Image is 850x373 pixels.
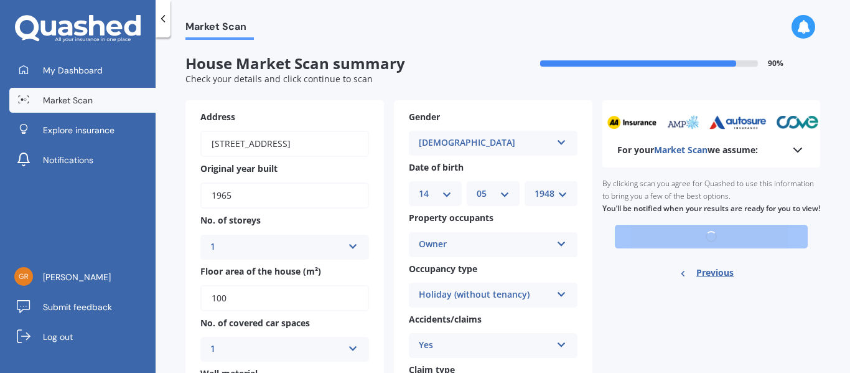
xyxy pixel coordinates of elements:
[43,64,103,77] span: My Dashboard
[654,144,708,156] span: Market Scan
[200,163,278,174] span: Original year built
[409,161,464,173] span: Date of birth
[43,124,114,136] span: Explore insurance
[200,111,235,123] span: Address
[43,331,73,343] span: Log out
[200,317,310,329] span: No. of covered car spaces
[797,115,849,130] img: provident_sm.webp
[43,271,111,283] span: [PERSON_NAME]
[9,118,156,143] a: Explore insurance
[723,115,788,130] img: trademe_sm.png
[419,136,551,151] div: [DEMOGRAPHIC_DATA]
[185,55,503,73] span: House Market Scan summary
[617,144,758,156] b: For your we assume:
[210,240,343,255] div: 1
[9,88,156,113] a: Market Scan
[768,59,783,68] span: 90 %
[409,212,493,224] span: Property occupants
[210,342,343,357] div: 1
[9,265,156,290] a: [PERSON_NAME]
[43,301,112,313] span: Submit feedback
[200,215,261,227] span: No. of storeys
[9,148,156,172] a: Notifications
[419,237,551,252] div: Owner
[419,338,551,353] div: Yes
[602,168,820,225] div: By clicking scan you agree for Quashed to use this information to bring you a few of the best opt...
[9,58,156,83] a: My Dashboard
[602,203,820,214] b: You’ll be notified when your results are ready for you to view!
[185,73,373,85] span: Check your details and click continue to scan
[43,154,93,166] span: Notifications
[409,263,477,275] span: Occupancy type
[409,313,482,325] span: Accidents/claims
[14,267,33,286] img: 55da4af09b3283eb830873fb63eb3dab
[200,285,369,311] input: Enter floor area
[409,111,440,123] span: Gender
[9,324,156,349] a: Log out
[696,263,734,282] span: Previous
[646,115,714,130] img: assurant_sm.webp
[419,288,551,303] div: Holiday (without tenancy)
[200,265,321,277] span: Floor area of the house (m²)
[43,94,93,106] span: Market Scan
[185,21,254,37] span: Market Scan
[9,295,156,319] a: Submit feedback
[600,115,637,130] img: tower_sm.png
